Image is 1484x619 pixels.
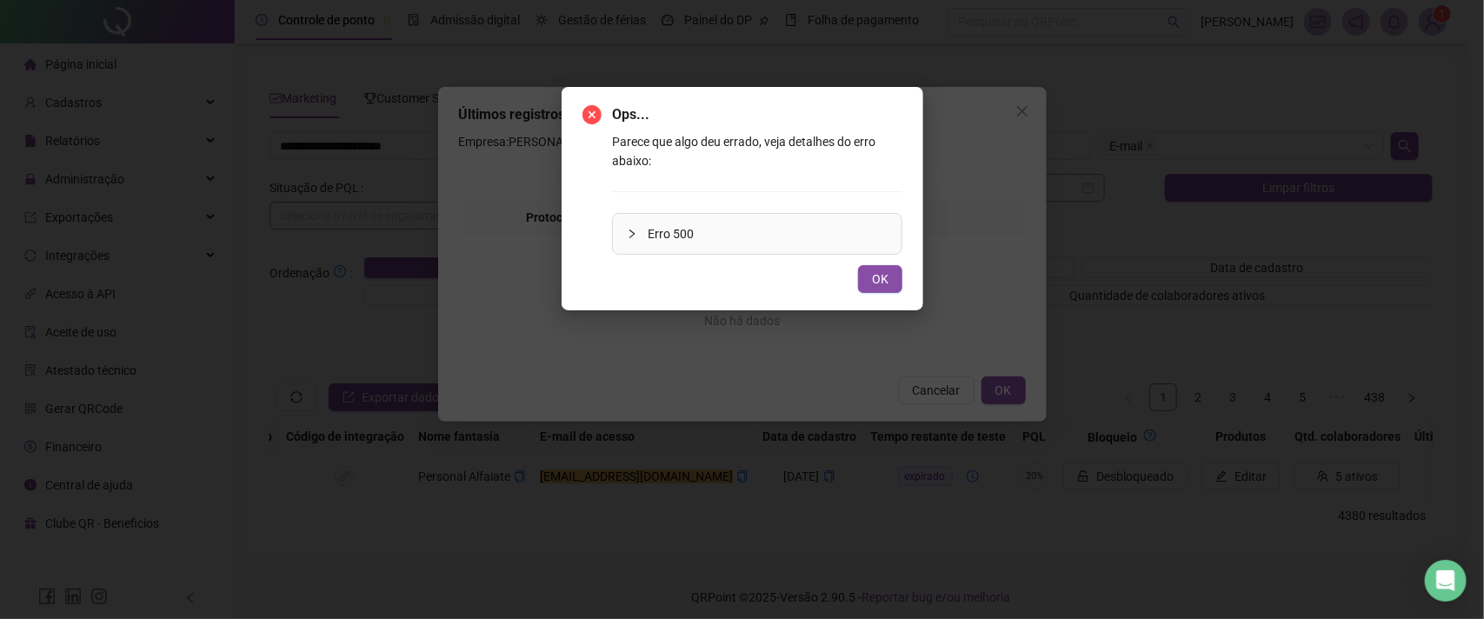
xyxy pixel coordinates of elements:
[1425,560,1467,602] div: Open Intercom Messenger
[872,270,888,289] span: OK
[627,229,637,239] span: collapsed
[612,132,902,255] div: Parece que algo deu errado, veja detalhes do erro abaixo:
[613,214,902,254] div: Erro 500
[582,105,602,124] span: close-circle
[648,224,888,243] span: Erro 500
[612,104,902,125] span: Ops...
[858,265,902,293] button: OK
